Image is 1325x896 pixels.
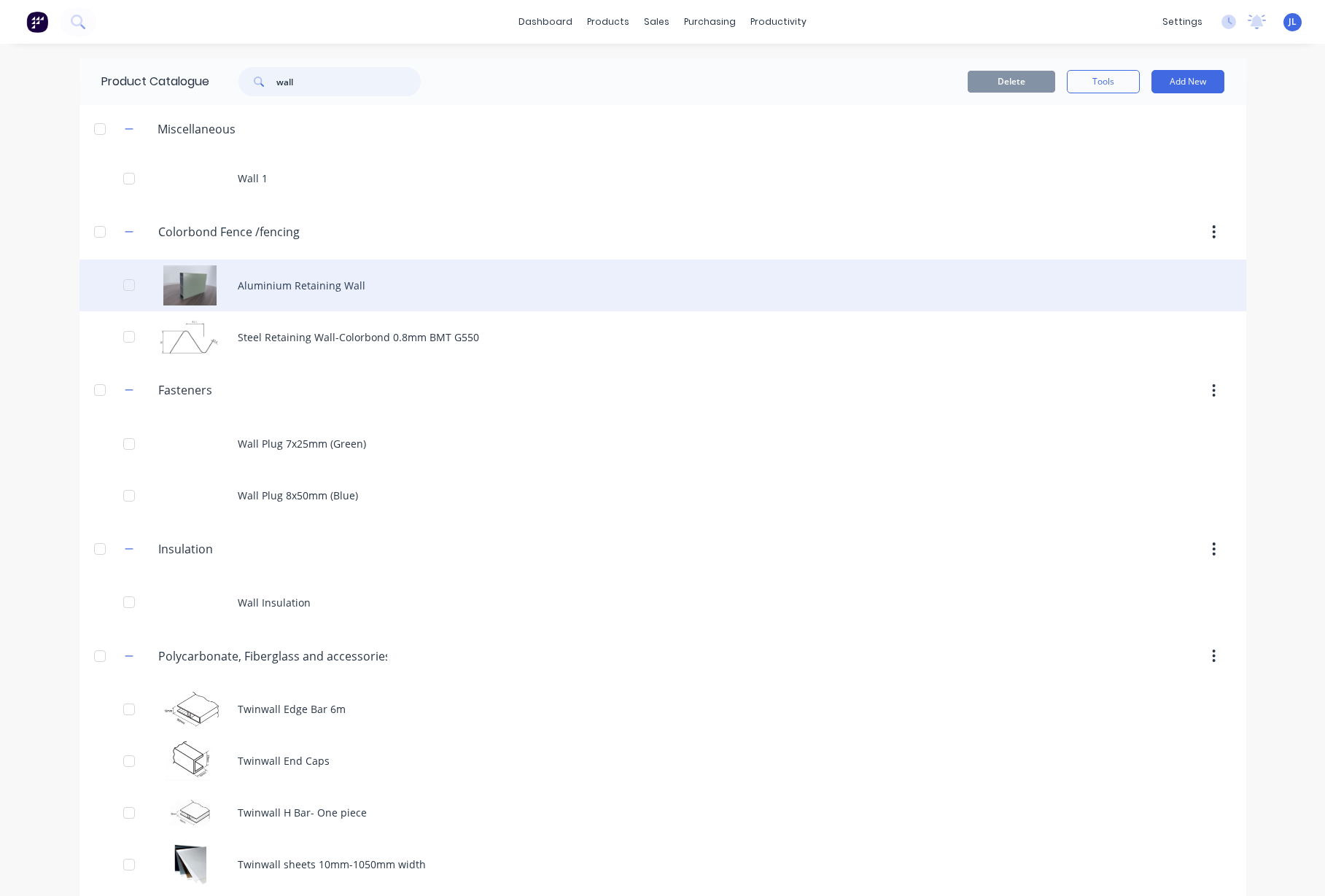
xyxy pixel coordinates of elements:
[276,67,421,96] input: Search...
[158,223,331,241] input: Enter category name
[677,11,743,33] div: purchasing
[79,577,1246,628] div: Wall Insulation
[637,11,677,33] div: sales
[1289,15,1297,28] span: JL
[1155,11,1210,33] div: settings
[79,470,1246,521] div: Wall Plug 8x50mm (Blue)
[1067,70,1140,93] button: Tools
[580,11,637,33] div: products
[158,540,331,558] input: Enter category name
[79,260,1246,311] div: Aluminium Retaining WallAluminium Retaining Wall
[79,311,1246,363] div: Steel Retaining Wall-Colorbond 0.8mm BMT G550Steel Retaining Wall-Colorbond 0.8mm BMT G550
[26,11,48,33] img: Factory
[79,787,1246,838] div: Twinwall H Bar- One pieceTwinwall H Bar- One piece
[158,647,387,665] input: Enter category name
[743,11,814,33] div: productivity
[968,71,1055,93] button: Delete
[79,735,1246,787] div: Twinwall End CapsTwinwall End Caps
[1151,70,1224,93] button: Add New
[511,11,580,33] a: dashboard
[79,58,209,105] div: Product Catalogue
[79,152,1246,204] div: Wall 1
[146,120,247,138] div: Miscellaneous
[158,381,331,399] input: Enter category name
[79,418,1246,470] div: Wall Plug 7x25mm (Green)
[79,838,1246,890] div: Twinwall sheets 10mm-1050mm widthTwinwall sheets 10mm-1050mm width
[79,683,1246,735] div: Twinwall Edge Bar 6mTwinwall Edge Bar 6m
